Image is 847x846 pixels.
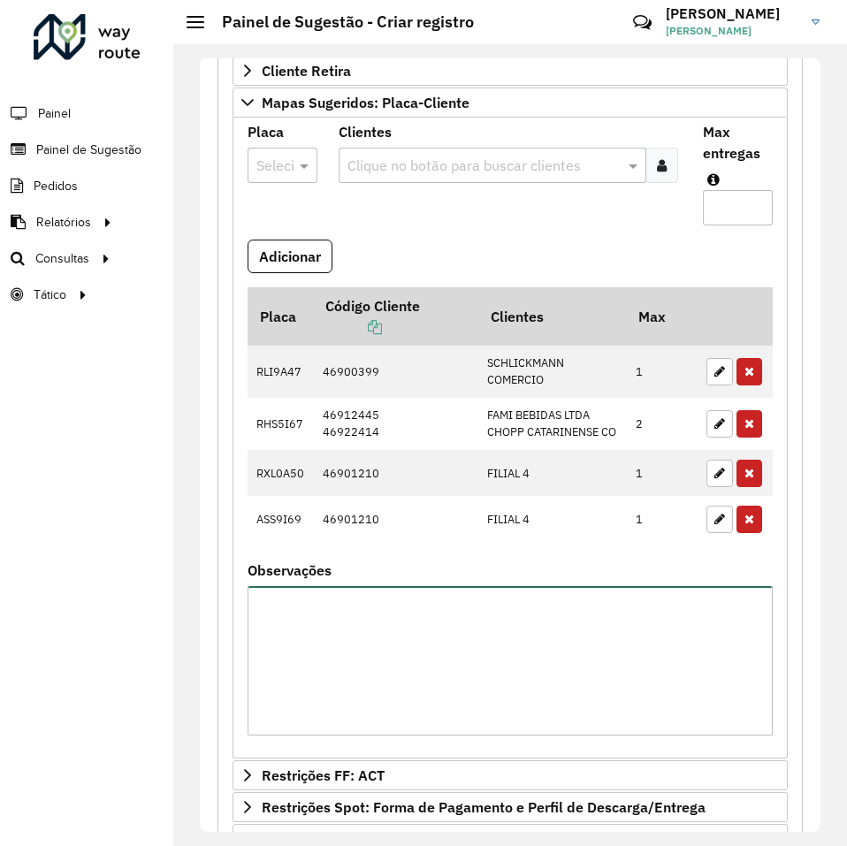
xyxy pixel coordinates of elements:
[339,121,392,142] label: Clientes
[314,398,478,450] td: 46912445 46922414
[248,560,332,581] label: Observações
[262,768,385,782] span: Restrições FF: ACT
[703,121,773,164] label: Max entregas
[666,23,798,39] span: [PERSON_NAME]
[248,240,332,273] button: Adicionar
[248,346,314,398] td: RLI9A47
[233,88,788,118] a: Mapas Sugeridos: Placa-Cliente
[36,141,141,159] span: Painel de Sugestão
[262,832,425,846] span: Rota Noturna/Vespertina
[478,287,627,346] th: Clientes
[233,118,788,758] div: Mapas Sugeridos: Placa-Cliente
[204,12,474,32] h2: Painel de Sugestão - Criar registro
[314,346,478,398] td: 46900399
[478,496,627,542] td: FILIAL 4
[34,286,66,304] span: Tático
[314,287,478,346] th: Código Cliente
[325,318,382,336] a: Copiar
[233,792,788,822] a: Restrições Spot: Forma de Pagamento e Perfil de Descarga/Entrega
[262,95,469,110] span: Mapas Sugeridos: Placa-Cliente
[478,450,627,496] td: FILIAL 4
[248,496,314,542] td: ASS9I69
[627,287,698,346] th: Max
[666,5,798,22] h3: [PERSON_NAME]
[627,450,698,496] td: 1
[478,398,627,450] td: FAMI BEBIDAS LTDA CHOPP CATARINENSE CO
[627,346,698,398] td: 1
[262,800,706,814] span: Restrições Spot: Forma de Pagamento e Perfil de Descarga/Entrega
[262,64,351,78] span: Cliente Retira
[248,398,314,450] td: RHS5I67
[248,450,314,496] td: RXL0A50
[248,287,314,346] th: Placa
[627,496,698,542] td: 1
[34,177,78,195] span: Pedidos
[35,249,89,268] span: Consultas
[314,496,478,542] td: 46901210
[38,104,71,123] span: Painel
[314,450,478,496] td: 46901210
[233,760,788,790] a: Restrições FF: ACT
[623,4,661,42] a: Contato Rápido
[627,398,698,450] td: 2
[478,346,627,398] td: SCHLICKMANN COMERCIO
[36,213,91,232] span: Relatórios
[248,121,284,142] label: Placa
[707,172,720,187] em: Máximo de clientes que serão colocados na mesma rota com os clientes informados
[233,56,788,86] a: Cliente Retira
